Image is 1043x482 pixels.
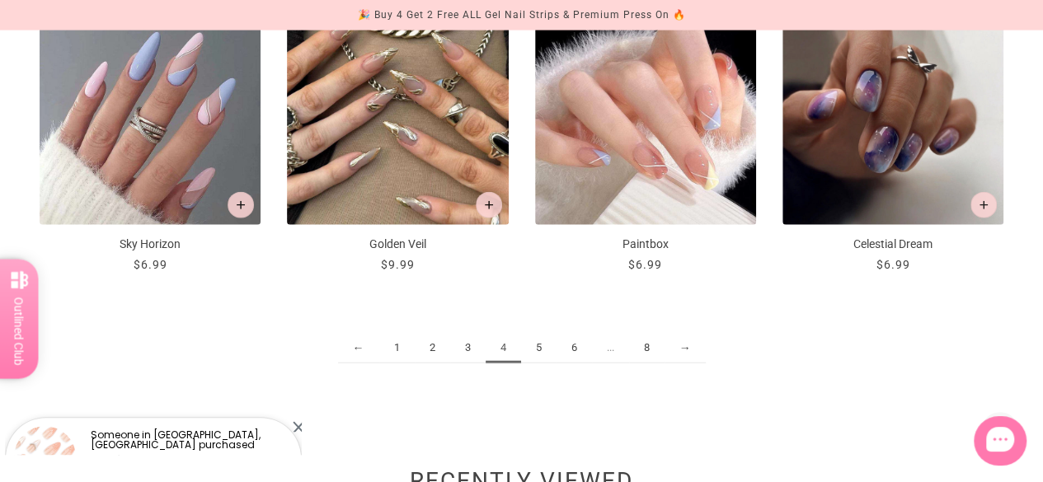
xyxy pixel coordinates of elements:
[535,236,756,253] p: Paintbox
[40,4,261,274] a: Sky Horizon
[357,7,685,24] div: 🎉 Buy 4 Get 2 Free ALL Gel Nail Strips & Premium Press On 🔥
[228,192,254,218] button: Add to cart
[287,4,508,274] a: Golden Veil
[557,333,592,363] a: 6
[782,4,1003,274] a: Celestial Dream
[379,333,415,363] a: 1
[592,333,629,363] span: ...
[134,258,167,271] span: $6.99
[628,258,662,271] span: $6.99
[476,192,502,218] button: Add to cart
[629,333,665,363] a: 8
[665,333,706,363] a: →
[40,236,261,253] p: Sky Horizon
[415,333,450,363] a: 2
[450,333,486,363] a: 3
[287,236,508,253] p: Golden Veil
[782,236,1003,253] p: Celestial Dream
[381,258,415,271] span: $9.99
[535,4,756,274] a: Paintbox
[338,333,379,363] a: ←
[91,430,287,450] p: Someone in [GEOGRAPHIC_DATA], [GEOGRAPHIC_DATA] purchased
[521,333,557,363] a: 5
[876,258,909,271] span: $6.99
[486,333,521,363] span: 4
[970,192,997,218] button: Add to cart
